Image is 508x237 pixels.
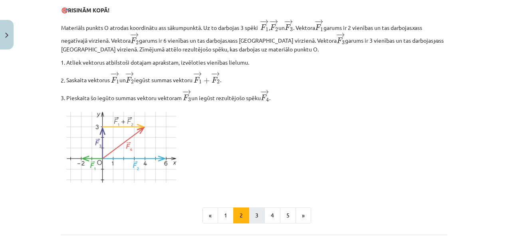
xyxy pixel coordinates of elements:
[227,37,230,44] i: x
[131,80,134,84] span: 2
[270,20,278,24] span: →
[285,20,293,24] span: →
[126,72,134,76] span: →
[285,24,291,30] span: F
[61,19,447,53] p: Materiāls punkts O atrodas koordinātu ass sākumpunktā. Uz to darbojas 3 spēki ​​ , un . Vektora g...
[217,80,220,84] span: 2
[111,72,119,76] span: →
[116,80,119,84] span: 1
[194,72,202,76] span: →
[261,90,269,94] span: →
[284,20,290,24] span: −
[233,207,249,223] button: 2
[412,24,415,31] i: x
[61,6,447,14] p: 🎯
[131,38,137,43] span: F
[266,28,268,32] span: 1
[131,32,139,37] span: →
[66,58,447,67] p: Atliek vektorus atbilstoši dotajam aprakstam, izvēloties vienības lielumu.
[433,37,436,44] i: y
[182,90,188,94] span: −
[193,72,199,76] span: −
[194,77,200,83] span: F
[202,207,218,223] button: «
[183,90,191,94] span: →
[270,24,276,30] span: F
[261,95,267,100] span: F
[337,32,345,37] span: →
[125,72,131,76] span: −
[269,20,275,24] span: −
[212,77,218,83] span: F
[342,41,345,45] span: 3
[260,20,266,24] span: −
[130,32,136,37] span: −
[199,80,202,84] span: 1
[249,207,265,223] button: 3
[275,28,278,32] span: 2
[110,72,116,76] span: −
[126,77,132,83] span: F
[316,20,323,24] span: →
[314,20,320,24] span: −
[296,207,311,223] button: »
[336,32,342,37] span: −
[320,28,323,32] span: 1
[264,207,280,223] button: 4
[111,77,117,83] span: F
[183,95,189,100] span: F
[5,33,8,38] img: icon-close-lesson-0947bae3869378f0d4975bcd49f059093ad1ed9edebbc8119c70593378902aed.svg
[280,207,296,223] button: 5
[68,6,109,14] b: RISINĀM KOPĀ!
[260,24,266,30] span: F
[136,41,139,45] span: 2
[315,24,321,30] span: F
[261,20,269,24] span: →
[204,77,210,83] span: +
[260,90,266,94] span: −
[212,72,220,76] span: →
[211,72,217,76] span: −
[218,207,234,223] button: 1
[290,28,293,32] span: 3
[66,89,447,103] p: Pieskaita šo iegūto summas vektoru vektoram ​​ un iegūst rezultējošo spēku .
[337,38,343,43] span: F
[188,98,191,102] span: 3
[266,97,269,102] span: 4
[61,207,447,223] nav: Page navigation example
[66,71,447,85] p: Saskaita vektorus ​​ un iegūst summas vektoru ​​ .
